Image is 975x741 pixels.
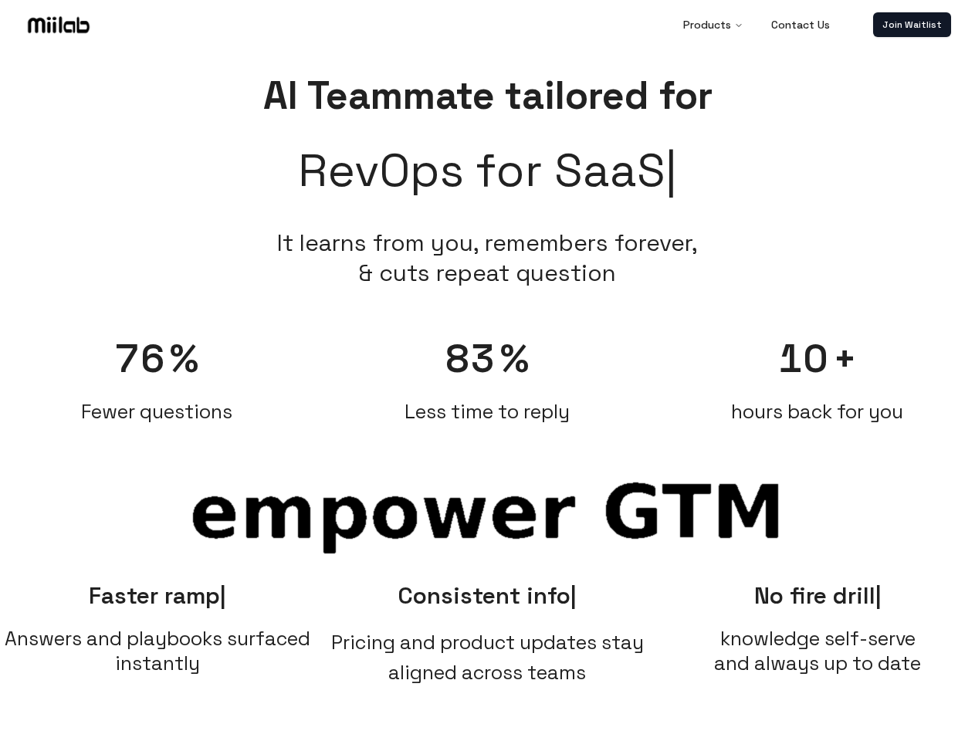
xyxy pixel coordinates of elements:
[754,580,882,611] span: No fire drill
[277,228,698,288] li: It learns from you, remembers forever, & cuts repeat question
[140,475,835,624] span: World-class RevOps
[778,334,830,384] span: 10
[398,580,577,611] span: Consistent info
[731,399,903,424] span: hours back for you
[263,71,713,120] span: AI Teammate tailored for
[25,13,93,36] img: Logo
[873,12,951,37] a: Join Waitlist
[714,626,921,675] span: knowledge self-serve and always up to date
[671,9,842,40] nav: Main
[833,334,857,384] span: +
[759,9,842,40] a: Contact Us
[405,399,570,424] span: Less time to reply
[500,334,529,384] span: %
[298,136,677,205] span: RevOps for SaaS
[115,334,167,384] span: 76
[170,334,198,384] span: %
[331,630,644,685] span: Pricing and product updates stay aligned across teams
[671,9,756,40] button: Products
[89,580,226,611] span: Faster ramp
[445,334,497,384] span: 83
